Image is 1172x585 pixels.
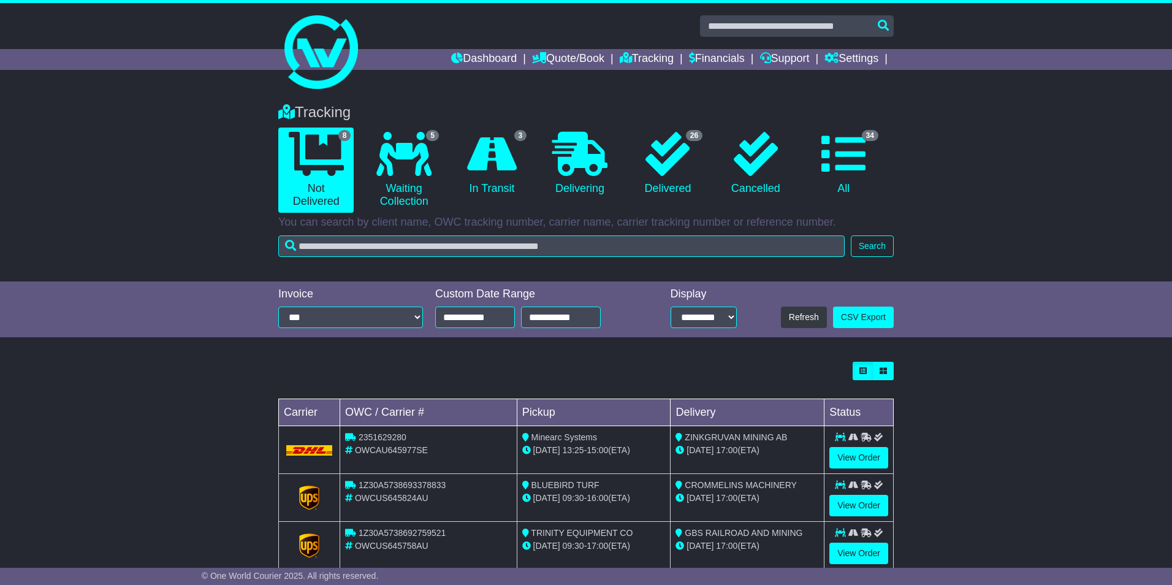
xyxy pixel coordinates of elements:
span: [DATE] [687,493,713,503]
td: Pickup [517,399,671,426]
div: Custom Date Range [435,288,632,301]
span: 8 [338,130,351,141]
div: (ETA) [675,540,819,552]
span: OWCUS645758AU [355,541,428,551]
span: [DATE] [533,493,560,503]
a: Dashboard [451,49,517,70]
a: 34 All [806,128,881,200]
span: [DATE] [687,445,713,455]
a: 5 Waiting Collection [366,128,441,213]
div: - (ETA) [522,444,666,457]
td: Carrier [279,399,340,426]
span: 26 [686,130,702,141]
span: CROMMELINS MACHINERY [685,480,797,490]
a: Delivering [542,128,617,200]
span: ZINKGRUVAN MINING AB [685,432,787,442]
div: - (ETA) [522,492,666,505]
a: 26 Delivered [630,128,706,200]
span: 1Z30A5738692759521 [359,528,446,538]
div: Display [671,288,737,301]
span: 3 [514,130,527,141]
span: 2351629280 [359,432,406,442]
span: [DATE] [533,541,560,551]
span: 17:00 [716,541,737,551]
button: Refresh [781,307,827,328]
span: 13:25 [563,445,584,455]
span: 34 [862,130,878,141]
div: - (ETA) [522,540,666,552]
img: DHL.png [286,445,332,455]
span: [DATE] [687,541,713,551]
span: 15:00 [587,445,608,455]
span: OWCAU645977SE [355,445,428,455]
span: 09:30 [563,541,584,551]
span: TRINITY EQUIPMENT CO [531,528,633,538]
img: GetCarrierServiceLogo [299,533,320,558]
span: 16:00 [587,493,608,503]
a: Cancelled [718,128,793,200]
a: View Order [829,495,888,516]
a: CSV Export [833,307,894,328]
a: View Order [829,543,888,564]
td: Delivery [671,399,824,426]
a: 3 In Transit [454,128,530,200]
span: © One World Courier 2025. All rights reserved. [202,571,379,581]
span: BLUEBIRD TURF [531,480,599,490]
span: 5 [426,130,439,141]
div: Invoice [278,288,423,301]
a: View Order [829,447,888,468]
div: (ETA) [675,444,819,457]
a: Financials [689,49,745,70]
a: Tracking [620,49,674,70]
a: Quote/Book [532,49,604,70]
a: Support [760,49,810,70]
span: 17:00 [587,541,608,551]
button: Search [851,235,894,257]
td: Status [824,399,894,426]
span: 1Z30A5738693378833 [359,480,446,490]
span: 09:30 [563,493,584,503]
td: OWC / Carrier # [340,399,517,426]
span: OWCUS645824AU [355,493,428,503]
div: (ETA) [675,492,819,505]
p: You can search by client name, OWC tracking number, carrier name, carrier tracking number or refe... [278,216,894,229]
span: 17:00 [716,493,737,503]
a: 8 Not Delivered [278,128,354,213]
a: Settings [824,49,878,70]
span: Minearc Systems [531,432,597,442]
span: GBS RAILROAD AND MINING [685,528,802,538]
img: GetCarrierServiceLogo [299,486,320,510]
span: 17:00 [716,445,737,455]
span: [DATE] [533,445,560,455]
div: Tracking [272,104,900,121]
